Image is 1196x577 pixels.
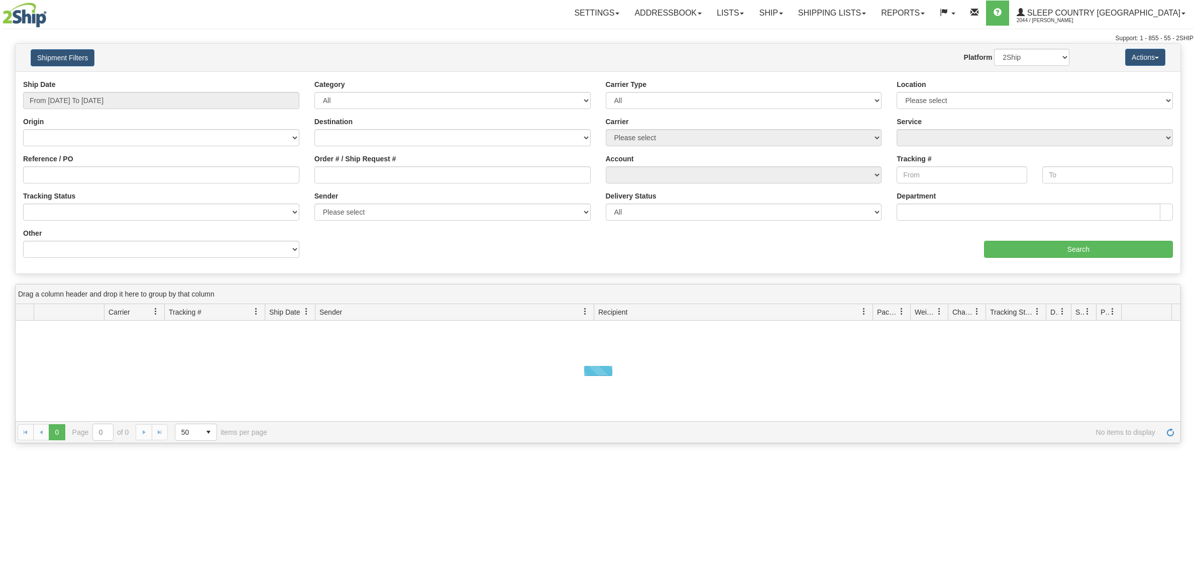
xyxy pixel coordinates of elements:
[31,49,94,66] button: Shipment Filters
[606,154,634,164] label: Account
[1173,237,1195,340] iframe: chat widget
[298,303,315,320] a: Ship Date filter column settings
[281,428,1155,436] span: No items to display
[877,307,898,317] span: Packages
[147,303,164,320] a: Carrier filter column settings
[1017,16,1092,26] span: 2044 / [PERSON_NAME]
[577,303,594,320] a: Sender filter column settings
[108,307,130,317] span: Carrier
[314,79,345,89] label: Category
[606,117,629,127] label: Carrier
[1025,9,1180,17] span: Sleep Country [GEOGRAPHIC_DATA]
[893,303,910,320] a: Packages filter column settings
[1042,166,1173,183] input: To
[1125,49,1165,66] button: Actions
[791,1,874,26] a: Shipping lists
[952,307,973,317] span: Charge
[23,228,42,238] label: Other
[314,191,338,201] label: Sender
[897,79,926,89] label: Location
[855,303,873,320] a: Recipient filter column settings
[1104,303,1121,320] a: Pickup Status filter column settings
[897,117,922,127] label: Service
[1009,1,1193,26] a: Sleep Country [GEOGRAPHIC_DATA] 2044 / [PERSON_NAME]
[598,307,627,317] span: Recipient
[72,424,129,441] span: Page of 0
[1029,303,1046,320] a: Tracking Status filter column settings
[897,154,931,164] label: Tracking #
[319,307,342,317] span: Sender
[269,307,300,317] span: Ship Date
[314,117,353,127] label: Destination
[248,303,265,320] a: Tracking # filter column settings
[3,3,47,28] img: logo2044.jpg
[49,424,65,440] span: Page 0
[181,427,194,437] span: 50
[1079,303,1096,320] a: Shipment Issues filter column settings
[23,117,44,127] label: Origin
[169,307,201,317] span: Tracking #
[1050,307,1059,317] span: Delivery Status
[23,191,75,201] label: Tracking Status
[984,241,1173,258] input: Search
[1162,424,1178,440] a: Refresh
[23,79,56,89] label: Ship Date
[931,303,948,320] a: Weight filter column settings
[16,284,1180,304] div: grid grouping header
[874,1,932,26] a: Reports
[915,307,936,317] span: Weight
[175,424,217,441] span: Page sizes drop down
[606,79,646,89] label: Carrier Type
[1075,307,1084,317] span: Shipment Issues
[897,191,936,201] label: Department
[968,303,986,320] a: Charge filter column settings
[751,1,790,26] a: Ship
[23,154,73,164] label: Reference / PO
[1054,303,1071,320] a: Delivery Status filter column settings
[1101,307,1109,317] span: Pickup Status
[627,1,709,26] a: Addressbook
[200,424,216,440] span: select
[709,1,751,26] a: Lists
[3,34,1193,43] div: Support: 1 - 855 - 55 - 2SHIP
[897,166,1027,183] input: From
[990,307,1034,317] span: Tracking Status
[175,424,267,441] span: items per page
[964,52,993,62] label: Platform
[567,1,627,26] a: Settings
[606,191,657,201] label: Delivery Status
[314,154,396,164] label: Order # / Ship Request #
